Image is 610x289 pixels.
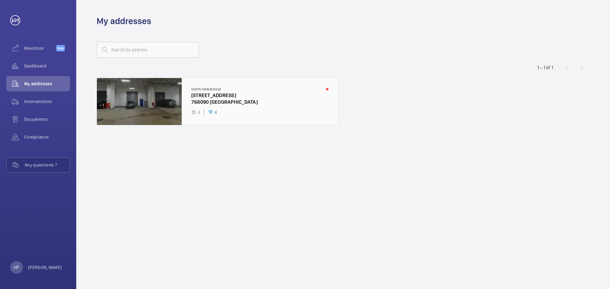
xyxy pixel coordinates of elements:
span: Any questions ? [24,162,70,168]
p: [PERSON_NAME] [28,264,62,271]
h1: My addresses [97,15,151,27]
p: HP [14,264,19,271]
span: Dashboard [24,63,70,69]
span: Beta [56,45,65,51]
div: 1 – 1 of 1 [537,64,553,71]
span: Documents [24,116,70,122]
span: Maximize [24,45,56,51]
span: Compliance [24,134,70,140]
span: My addresses [24,81,70,87]
span: Interventions [24,98,70,105]
input: Search by address [97,42,199,58]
